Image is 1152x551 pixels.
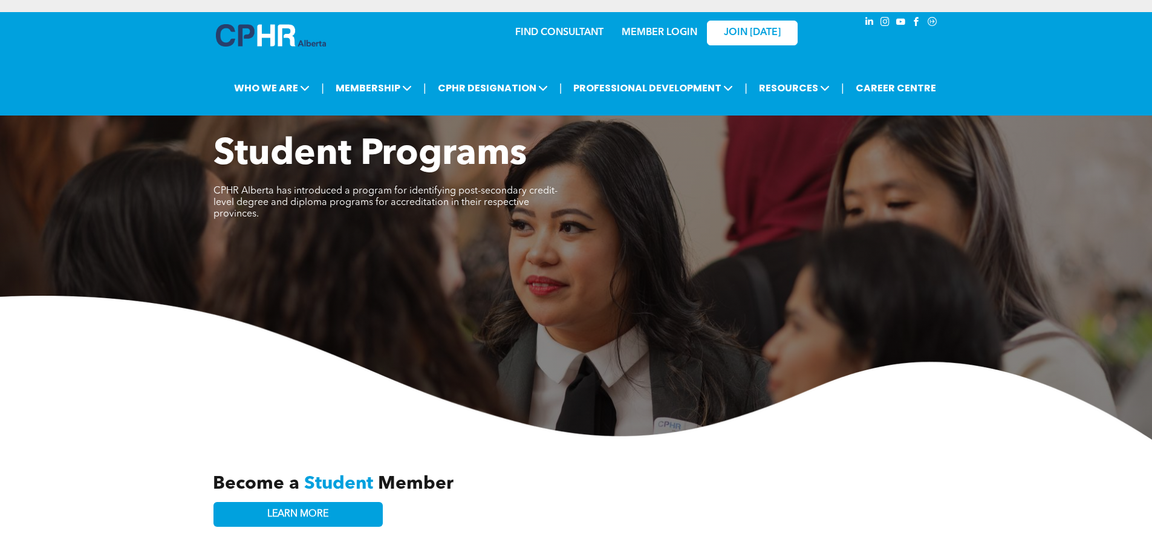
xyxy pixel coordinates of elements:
span: LEARN MORE [267,509,328,520]
a: youtube [894,15,908,31]
li: | [744,76,747,100]
span: Student [304,475,373,493]
span: JOIN [DATE] [724,27,781,39]
span: RESOURCES [755,77,833,99]
span: WHO WE ARE [230,77,313,99]
a: LEARN MORE [213,502,383,527]
span: Become a [213,475,299,493]
li: | [321,76,324,100]
span: Student Programs [213,137,527,173]
a: instagram [879,15,892,31]
span: PROFESSIONAL DEVELOPMENT [570,77,737,99]
a: FIND CONSULTANT [515,28,604,37]
span: CPHR Alberta has introduced a program for identifying post-secondary credit-level degree and dipl... [213,186,558,219]
img: A blue and white logo for cp alberta [216,24,326,47]
li: | [559,76,562,100]
a: Social network [926,15,939,31]
li: | [841,76,844,100]
a: MEMBER LOGIN [622,28,697,37]
a: linkedin [863,15,876,31]
span: MEMBERSHIP [332,77,415,99]
span: CPHR DESIGNATION [434,77,552,99]
a: CAREER CENTRE [852,77,940,99]
li: | [423,76,426,100]
a: facebook [910,15,923,31]
span: Member [378,475,454,493]
a: JOIN [DATE] [707,21,798,45]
